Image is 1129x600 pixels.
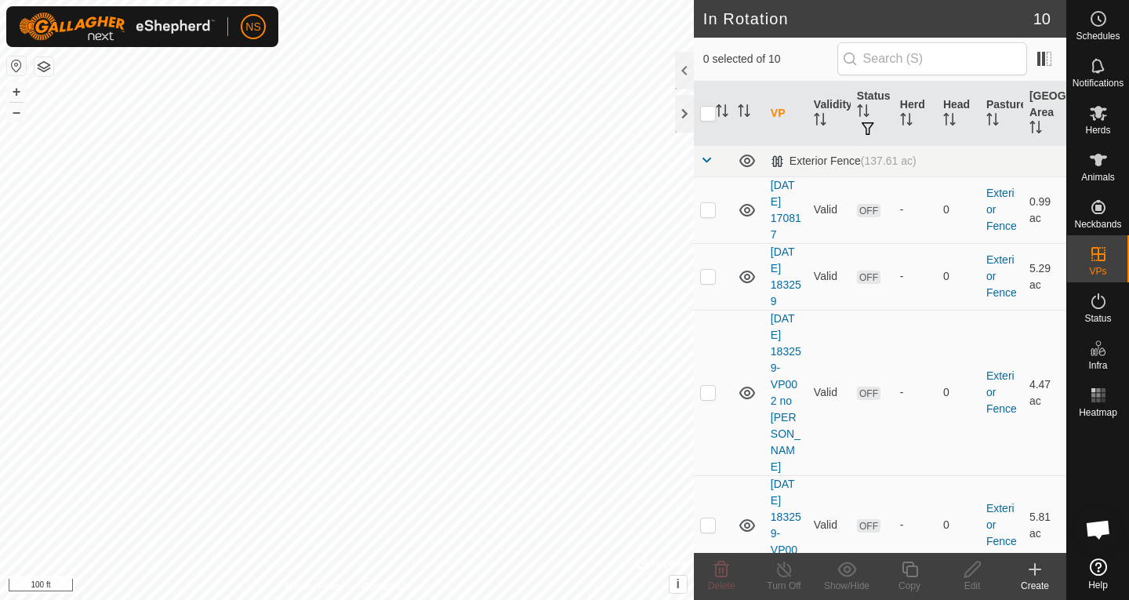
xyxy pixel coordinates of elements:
div: Turn Off [753,579,815,593]
td: 0 [937,176,980,243]
a: Exterior Fence [986,369,1017,415]
button: + [7,82,26,101]
p-sorticon: Activate to sort [814,115,826,128]
span: VPs [1089,267,1106,276]
a: [DATE] 183259 [771,245,801,307]
div: Edit [941,579,1004,593]
div: - [900,268,931,285]
h2: In Rotation [703,9,1033,28]
th: Head [937,82,980,146]
div: Show/Hide [815,579,878,593]
a: Exterior Fence [986,187,1017,232]
span: Infra [1088,361,1107,370]
button: Reset Map [7,56,26,75]
span: Neckbands [1074,220,1121,229]
th: Status [851,82,894,146]
td: Valid [808,475,851,575]
span: OFF [857,519,880,533]
a: Help [1067,552,1129,596]
span: NS [245,19,260,35]
span: Notifications [1073,78,1124,88]
span: Animals [1081,173,1115,182]
td: 0 [937,475,980,575]
div: - [900,384,931,401]
a: Exterior Fence [986,502,1017,547]
div: Copy [878,579,941,593]
span: 0 selected of 10 [703,51,837,67]
span: Herds [1085,125,1110,135]
button: i [670,576,687,593]
div: Exterior Fence [771,155,917,168]
td: 0.99 ac [1023,176,1066,243]
span: Help [1088,580,1108,590]
p-sorticon: Activate to sort [986,115,999,128]
a: [DATE] 170817 [771,179,801,241]
p-sorticon: Activate to sort [943,115,956,128]
span: Delete [708,580,735,591]
span: OFF [857,387,880,400]
td: Valid [808,176,851,243]
span: OFF [857,271,880,284]
div: - [900,517,931,533]
div: - [900,202,931,218]
td: Valid [808,310,851,475]
input: Search (S) [837,42,1027,75]
a: [DATE] 183259-VP002 no [PERSON_NAME] [771,312,801,473]
p-sorticon: Activate to sort [1029,123,1042,136]
td: 4.47 ac [1023,310,1066,475]
p-sorticon: Activate to sort [857,107,869,119]
td: 0 [937,243,980,310]
span: Schedules [1076,31,1120,41]
td: 5.29 ac [1023,243,1066,310]
span: OFF [857,204,880,217]
span: Heatmap [1079,408,1117,417]
a: [DATE] 183259-VP003 [771,478,801,573]
th: Herd [894,82,937,146]
button: Map Layers [34,57,53,76]
button: – [7,103,26,122]
a: Contact Us [362,580,408,594]
span: i [677,577,680,591]
th: VP [764,82,808,146]
td: 0 [937,310,980,475]
p-sorticon: Activate to sort [716,107,728,119]
span: 10 [1033,7,1051,31]
th: Pasture [980,82,1023,146]
img: Gallagher Logo [19,13,215,41]
td: Valid [808,243,851,310]
th: [GEOGRAPHIC_DATA] Area [1023,82,1066,146]
th: Validity [808,82,851,146]
span: (137.61 ac) [861,155,917,167]
div: Open chat [1075,506,1122,553]
p-sorticon: Activate to sort [900,115,913,128]
span: Status [1084,314,1111,323]
td: 5.81 ac [1023,475,1066,575]
div: Create [1004,579,1066,593]
p-sorticon: Activate to sort [738,107,750,119]
a: Exterior Fence [986,253,1017,299]
a: Privacy Policy [285,580,343,594]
